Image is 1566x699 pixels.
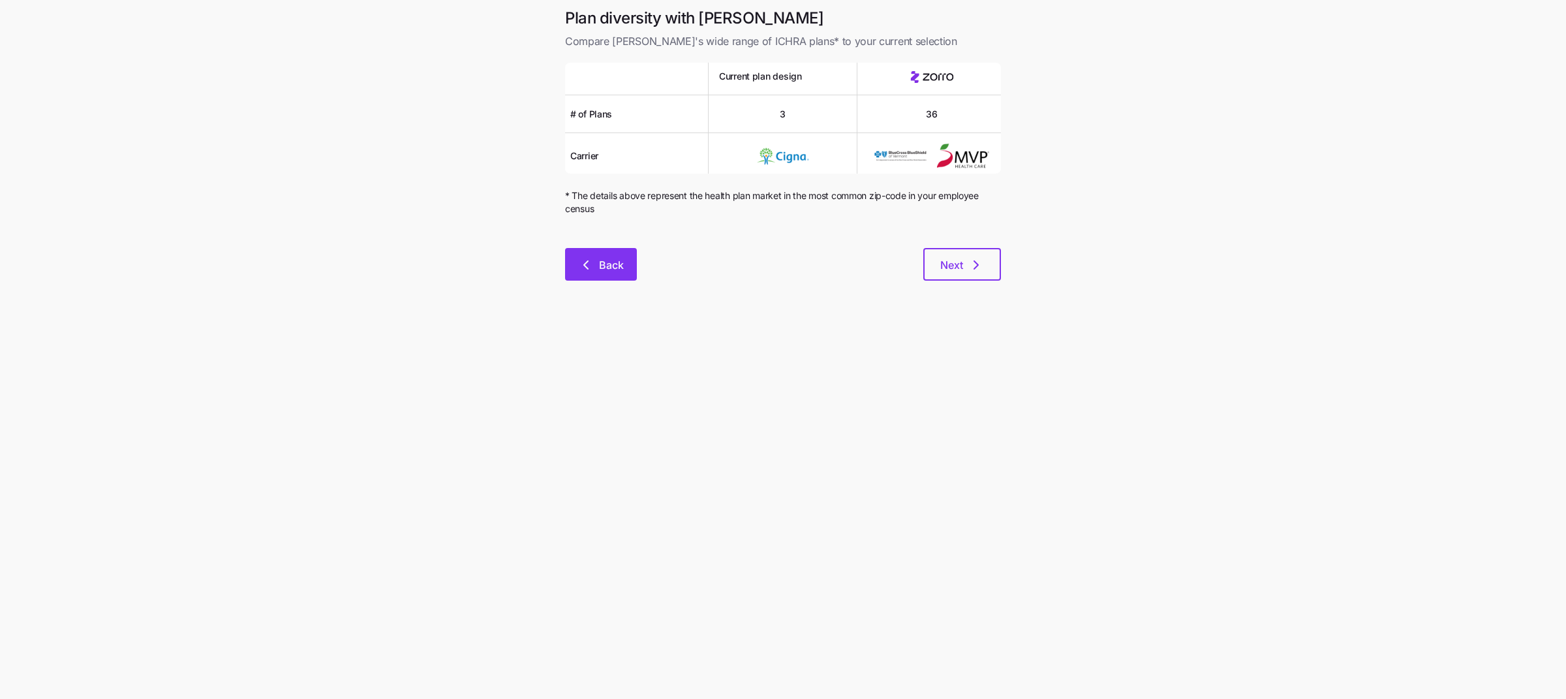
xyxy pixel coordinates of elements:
[719,70,802,83] span: Current plan design
[565,33,1001,50] span: Compare [PERSON_NAME]'s wide range of ICHRA plans* to your current selection
[757,144,809,168] img: Carrier
[599,257,624,273] span: Back
[926,108,937,121] span: 36
[940,257,963,273] span: Next
[780,108,786,121] span: 3
[923,248,1001,281] button: Next
[874,144,927,168] img: Carrier
[937,144,989,168] img: Carrier
[570,149,598,163] span: Carrier
[565,189,1001,216] span: * The details above represent the health plan market in the most common zip-code in your employee...
[565,8,1001,28] h1: Plan diversity with [PERSON_NAME]
[565,248,637,281] button: Back
[570,108,612,121] span: # of Plans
